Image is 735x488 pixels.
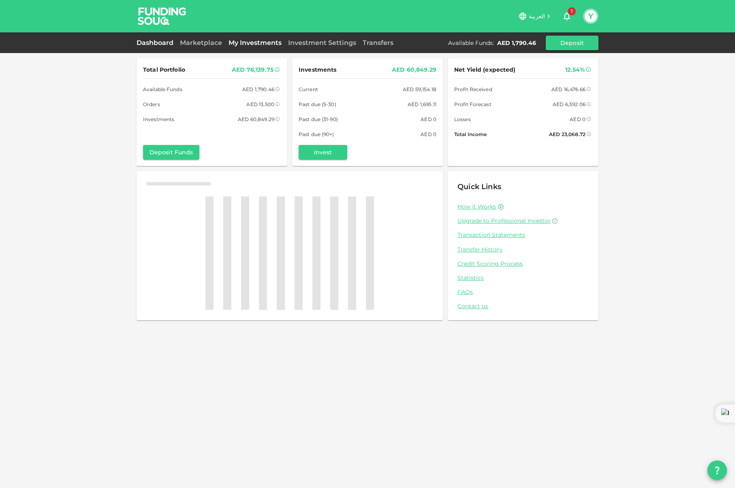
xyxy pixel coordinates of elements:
div: AED 0 [421,130,436,139]
button: Invest [299,145,347,160]
div: 12.54% [565,65,585,75]
div: AED 23,068.72 [549,130,585,139]
button: Deposit Funds [143,145,199,160]
div: AED 1,790.46 [497,39,536,47]
a: Investment Settings [285,39,359,47]
a: Transfer History [457,246,589,254]
div: AED 6,592.06 [553,100,585,109]
span: العربية [529,13,545,20]
div: AED 0 [570,115,585,124]
span: Past due (31-90) [299,115,338,124]
span: Profit Received [454,85,492,94]
span: Total Portfolio [143,65,185,75]
a: How it Works [457,203,496,211]
span: Upgrade to Professional Investor [457,217,551,224]
div: AED 59,154.18 [403,85,436,94]
span: Total Income [454,130,487,139]
span: Net Yield (expected) [454,65,516,75]
div: Available Funds : [448,39,494,47]
a: Transfers [359,39,397,47]
span: Orders [143,100,160,109]
span: Investments [299,65,336,75]
span: Profit Forecast [454,100,491,109]
span: Past due (5-30) [299,100,336,109]
button: Deposit [546,36,598,50]
div: AED 76,139.75 [232,65,273,75]
a: Transaction Statements [457,231,589,239]
div: AED 16,476.66 [551,85,585,94]
span: Quick Links [457,182,501,191]
button: question [707,460,727,480]
button: 1 [559,8,575,24]
span: Investments [143,115,174,124]
a: Credit Scoring Process [457,260,589,268]
div: AED 1,695.11 [408,100,436,109]
span: Past due (90+) [299,130,334,139]
div: AED 1,790.46 [242,85,274,94]
a: Statistics [457,274,589,282]
a: Marketplace [177,39,225,47]
span: Current [299,85,318,94]
a: FAQs [457,288,589,296]
a: Dashboard [137,39,177,47]
a: My Investments [225,39,285,47]
button: Y [585,10,597,22]
div: AED 60,849.29 [238,115,274,124]
span: 1 [568,7,576,15]
span: Available Funds [143,85,182,94]
span: Losses [454,115,471,124]
div: AED 60,849.29 [392,65,436,75]
div: AED 0 [421,115,436,124]
div: AED 13,500 [246,100,274,109]
a: Contact us [457,303,589,310]
a: Upgrade to Professional Investor [457,217,589,225]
